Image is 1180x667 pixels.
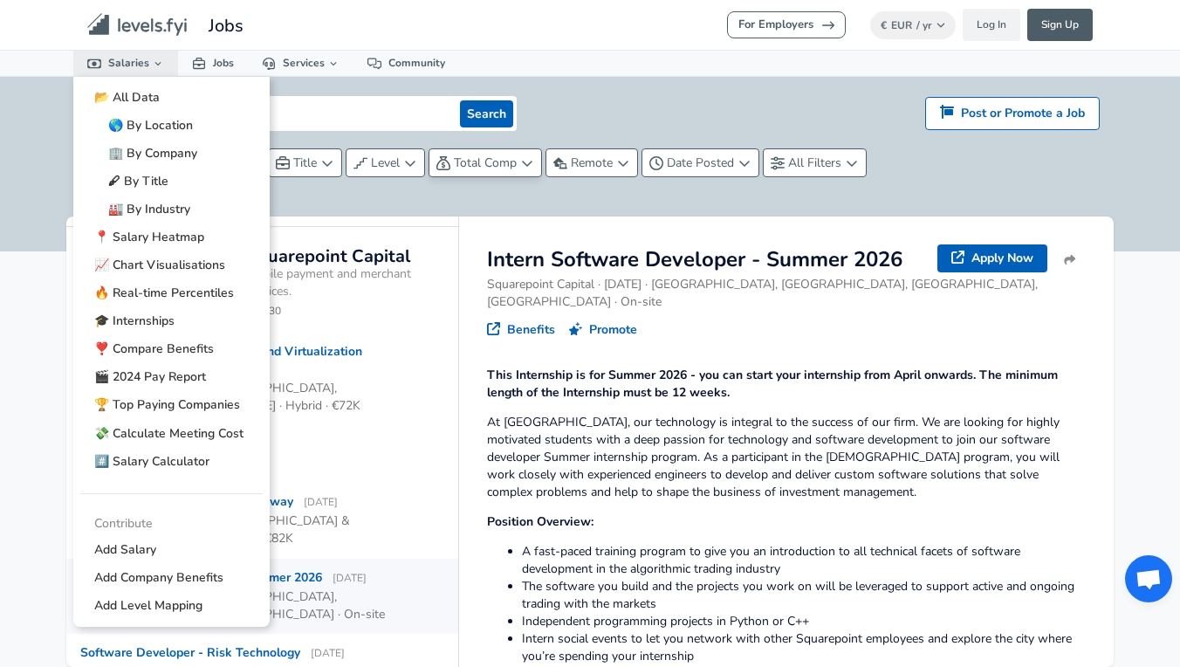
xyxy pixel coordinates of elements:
[1125,555,1172,602] div: Open chat
[80,512,263,536] li: Contribute
[788,155,841,171] span: All Filters
[178,51,248,76] a: Jobs
[487,414,1086,501] p: At [GEOGRAPHIC_DATA], our technology is integral to the success of our firm. We are looking for h...
[963,9,1020,41] a: Log In
[891,18,912,32] span: EUR
[80,223,263,251] a: 📍 Salary Heatmap
[66,559,458,634] a: Intern Software Developer - Summer 2026 [DATE][GEOGRAPHIC_DATA], [GEOGRAPHIC_DATA], [GEOGRAPHIC_D...
[80,251,263,279] a: 📈 Chart Visualisations
[246,265,444,300] div: Mobile payment and merchant services.
[522,613,1086,630] li: Independent programming projects in Python or C++
[80,307,263,335] a: 🎓 Internships
[80,112,263,140] a: 🌎 By Location
[66,7,1114,43] nav: primary
[522,543,1086,578] li: A fast-paced training program to give you an introduction to all technical facets of software dev...
[80,140,263,168] a: 🏢 By Company
[293,155,317,171] span: Title
[73,51,178,76] a: Salaries
[522,630,1086,665] li: Intern social events to let you network with other Squarepoint employees and explore the city whe...
[487,321,555,339] a: Benefits
[487,276,1086,311] p: Squarepoint Capital · [DATE] · [GEOGRAPHIC_DATA], [GEOGRAPHIC_DATA], [GEOGRAPHIC_DATA], [GEOGRAPH...
[66,483,458,558] a: Software Developer - Order Gateway [DATE][GEOGRAPHIC_DATA] , [GEOGRAPHIC_DATA] & [GEOGRAPHIC_DATA...
[346,148,425,177] button: Level
[881,18,887,32] span: €
[667,155,734,171] span: Date Posted
[487,513,593,530] strong: Position Overview:
[571,155,613,171] span: Remote
[80,420,263,448] a: 💸 Calculate Meeting Cost
[371,155,400,171] span: Level
[522,578,1086,613] li: The software you build and the projects you work on will be leveraged to support active and ongoi...
[246,248,410,265] h2: Squarepoint Capital
[937,244,1047,272] a: Apply Now
[80,168,263,196] a: 🖋 By Title
[569,321,637,339] a: Promote
[80,564,263,592] a: Add Company Benefits
[80,196,263,223] a: 🏭️ By Industry
[101,96,453,131] input: Search by title, keyword or company
[353,51,459,76] a: Community
[925,97,1100,130] a: Post or Promote a Job
[304,495,338,509] span: [DATE]
[454,155,517,171] span: Total Comp
[248,51,353,76] a: Services
[80,391,263,419] a: 🏆 Top Paying Companies
[1054,244,1086,276] button: Share
[641,148,759,177] button: Date Posted
[80,335,263,363] a: ❣️ Compare Benefits
[429,148,542,177] button: Total Comp
[545,148,638,177] button: Remote
[870,11,957,39] button: €EUR/ yr
[311,646,345,660] span: [DATE]
[80,363,263,391] a: 🎬 2024 Pay Report
[268,148,342,177] button: Title
[763,148,867,177] button: All Filters
[487,244,930,274] h1: Intern Software Developer - Summer 2026
[333,571,367,585] span: [DATE]
[66,333,458,425] a: Platform Specialist - Windows and Virtualization a month ago[GEOGRAPHIC_DATA], [GEOGRAPHIC_DATA],...
[66,425,458,483] a: Property Assistant a month agoOn-site
[80,448,263,476] a: #️⃣ Salary Calculator
[80,644,345,662] div: Software Developer - Risk Technology
[727,11,846,38] a: For Employers
[80,536,263,564] a: Add Salary
[80,592,263,620] a: Add Level Mapping
[209,10,244,39] span: Jobs
[1027,9,1093,41] a: Sign Up
[80,279,263,307] a: 🔥 Real-time Percentiles
[80,84,263,112] a: 📂 All Data
[487,367,1058,401] strong: This Internship is for Summer 2026 - you can start your internship from April onwards. The minimu...
[460,100,513,127] button: Search
[916,18,932,32] span: / yr
[263,304,281,319] div: 630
